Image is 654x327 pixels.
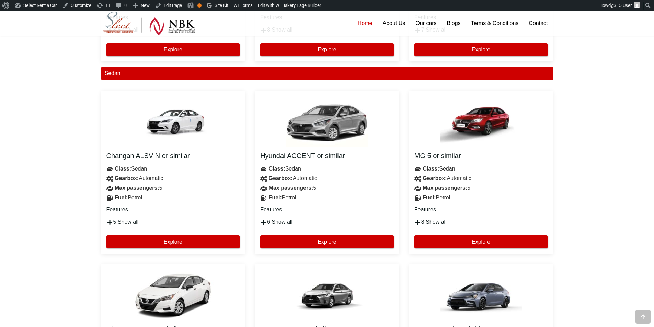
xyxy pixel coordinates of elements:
[115,166,131,172] strong: Class:
[409,174,553,183] div: Automatic
[269,175,293,181] strong: Gearbox:
[269,195,282,200] strong: Fuel:
[286,96,368,147] img: Hyundai ACCENT or similar
[423,175,447,181] strong: Gearbox:
[269,185,313,191] strong: Max passengers:
[101,193,245,202] div: Petrol
[440,96,522,147] img: MG 5 or similar
[115,185,159,191] strong: Max passengers:
[115,175,139,181] strong: Gearbox:
[414,43,548,56] button: Explore
[106,206,240,215] h5: Features
[132,269,214,320] img: Nissan SUNNY or similar
[260,43,394,56] button: Explore
[377,11,410,36] a: About Us
[260,151,394,162] a: Hyundai ACCENT or similar
[215,3,228,8] span: Site Kit
[423,195,436,200] strong: Fuel:
[101,174,245,183] div: Automatic
[414,235,548,248] button: Explore
[423,166,439,172] strong: Class:
[613,3,632,8] span: SEO User
[414,206,548,215] h5: Features
[409,193,553,202] div: Petrol
[106,219,139,225] a: 5 Show all
[414,151,548,162] a: MG 5 or similar
[101,67,553,80] div: Sedan
[466,11,524,36] a: Terms & Conditions
[115,195,128,200] strong: Fuel:
[635,310,651,324] div: Go to top
[260,219,292,225] a: 6 Show all
[442,11,466,36] a: Blogs
[414,219,447,225] a: 8 Show all
[260,206,394,215] h5: Features
[353,11,378,36] a: Home
[286,269,368,320] img: Toyota YARIS or similar
[106,43,240,56] button: Explore
[524,11,553,36] a: Contact
[255,174,399,183] div: Automatic
[101,183,245,193] div: 5
[423,185,467,191] strong: Max passengers:
[410,11,441,36] a: Our cars
[409,164,553,174] div: Sedan
[106,235,240,248] button: Explore
[197,3,202,8] div: OK
[409,183,553,193] div: 5
[103,12,195,35] img: Select Rent a Car
[260,235,394,248] button: Explore
[132,96,214,147] img: Changan ALSVIN or similar
[440,269,522,320] img: Toyota Corolla Hybrid
[255,183,399,193] div: 5
[255,193,399,202] div: Petrol
[255,164,399,174] div: Sedan
[101,164,245,174] div: Sedan
[106,151,240,162] a: Changan ALSVIN or similar
[269,166,285,172] strong: Class:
